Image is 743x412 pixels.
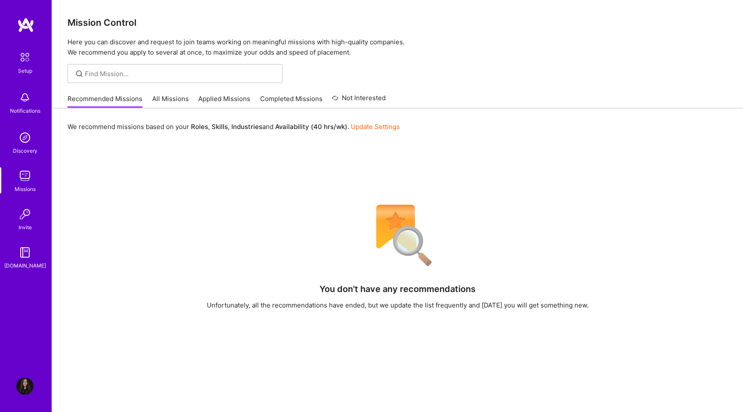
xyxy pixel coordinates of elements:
h4: You don't have any recommendations [319,284,476,294]
b: Skills [212,123,228,131]
img: bell [16,89,34,106]
a: Completed Missions [260,94,322,108]
img: setup [16,48,34,66]
p: We recommend missions based on your , , and . [68,122,400,131]
div: Notifications [10,106,40,115]
a: Applied Missions [198,94,250,108]
div: Invite [18,223,32,232]
a: Not Interested [332,93,386,108]
a: Recommended Missions [68,94,142,108]
b: Roles [191,123,208,131]
img: logo [17,17,34,33]
a: Update Settings [351,123,400,131]
h3: Mission Control [68,17,728,28]
img: guide book [16,244,34,261]
img: User Avatar [16,378,34,395]
img: No Results [361,199,434,272]
p: Here you can discover and request to join teams working on meaningful missions with high-quality ... [68,37,728,58]
a: User Avatar [14,378,36,395]
input: Find Mission... [85,69,276,78]
img: discovery [16,129,34,146]
div: Setup [18,66,32,75]
div: Missions [15,184,36,194]
img: Invite [16,206,34,223]
div: Unfortunately, all the recommendations have ended, but we update the list frequently and [DATE] y... [207,301,589,310]
b: Availability (40 hrs/wk) [275,123,347,131]
div: Discovery [13,146,37,155]
a: All Missions [152,94,189,108]
img: teamwork [16,167,34,184]
b: Industries [231,123,262,131]
div: [DOMAIN_NAME] [4,261,46,270]
i: icon SearchGrey [74,69,84,79]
